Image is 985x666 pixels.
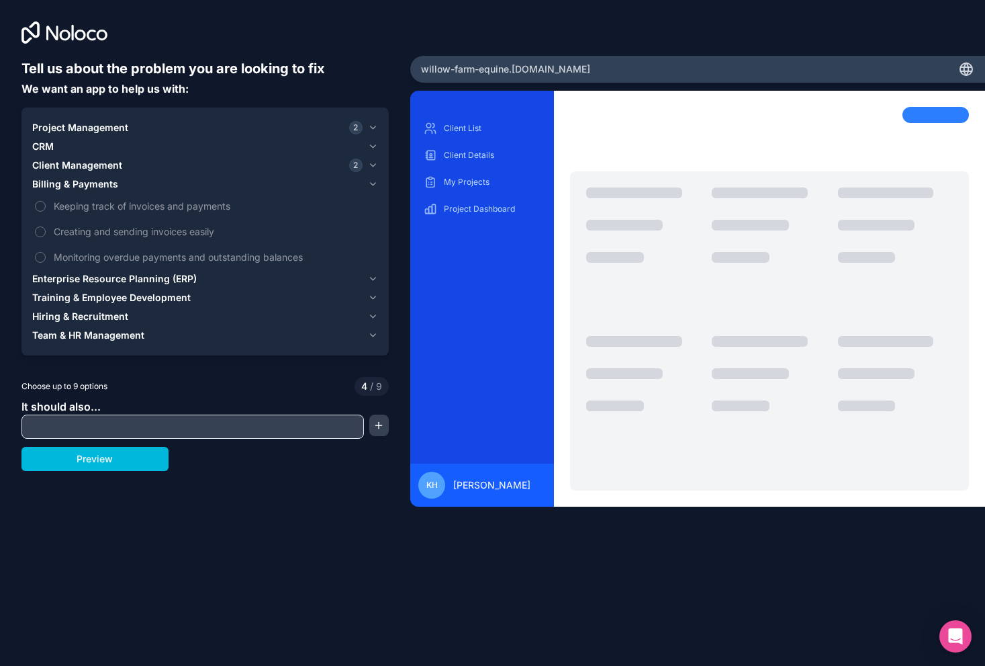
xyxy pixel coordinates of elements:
button: Keeping track of invoices and payments [35,201,46,212]
span: Team & HR Management [32,329,144,342]
span: Client Management [32,159,122,172]
p: Client Details [444,150,541,161]
button: Client Management2 [32,156,378,175]
button: Project Management2 [32,118,378,137]
span: 9 [367,380,382,393]
span: Hiring & Recruitment [32,310,128,323]
button: Enterprise Resource Planning (ERP) [32,269,378,288]
div: Open Intercom Messenger [939,620,972,653]
button: Training & Employee Development [32,288,378,307]
span: KH [426,480,438,491]
span: Creating and sending invoices easily [54,224,375,239]
p: My Projects [444,177,541,188]
span: It should also... [21,400,101,413]
div: scrollable content [421,118,543,453]
span: CRM [32,140,54,153]
button: Team & HR Management [32,326,378,345]
button: CRM [32,137,378,156]
span: Training & Employee Development [32,291,191,304]
span: Project Management [32,121,128,134]
span: Enterprise Resource Planning (ERP) [32,272,197,286]
button: Billing & Payments [32,175,378,194]
button: Hiring & Recruitment [32,307,378,326]
button: Monitoring overdue payments and outstanding balances [35,252,46,263]
span: Keeping track of invoices and payments [54,199,375,213]
span: Billing & Payments [32,177,118,191]
p: Client List [444,123,541,134]
p: Project Dashboard [444,204,541,214]
span: Monitoring overdue payments and outstanding balances [54,250,375,264]
span: 2 [349,121,363,134]
span: 2 [349,159,363,172]
div: Billing & Payments [32,194,378,269]
span: / [370,380,373,392]
span: [PERSON_NAME] [453,478,530,492]
button: Preview [21,447,169,471]
span: 4 [361,380,367,393]
span: willow-farm-equine .[DOMAIN_NAME] [421,63,590,76]
span: We want an app to help us with: [21,82,189,95]
button: Creating and sending invoices easily [35,226,46,237]
span: Choose up to 9 options [21,380,107,392]
h6: Tell us about the problem you are looking to fix [21,59,389,78]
